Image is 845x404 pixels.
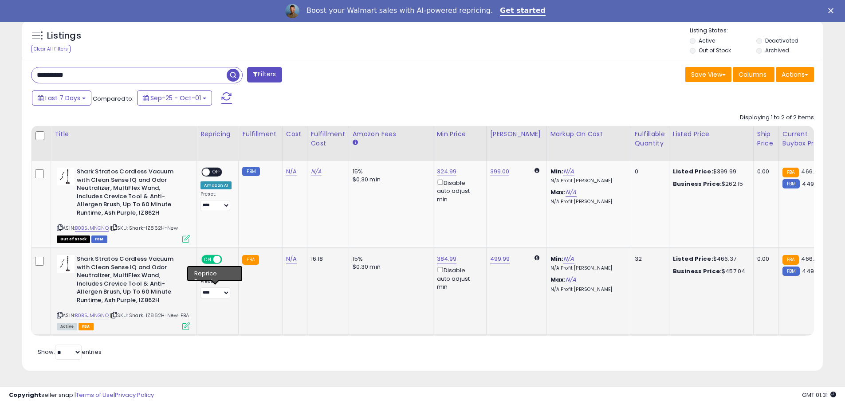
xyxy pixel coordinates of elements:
[673,129,750,139] div: Listed Price
[801,255,821,263] span: 466.37
[115,391,154,399] a: Privacy Policy
[550,129,627,139] div: Markup on Cost
[9,391,41,399] strong: Copyright
[353,168,426,176] div: 15%
[75,312,109,319] a: B0B5JMNGNQ
[285,4,299,18] img: Profile image for Adrian
[802,267,823,275] span: 449.49
[286,255,297,263] a: N/A
[57,255,190,329] div: ASIN:
[673,180,747,188] div: $262.15
[550,286,624,293] p: N/A Profit [PERSON_NAME]
[635,255,662,263] div: 32
[782,129,828,148] div: Current Buybox Price
[200,181,232,189] div: Amazon AI
[673,255,747,263] div: $466.37
[550,255,564,263] b: Min:
[311,129,345,148] div: Fulfillment Cost
[286,167,297,176] a: N/A
[311,255,342,263] div: 16.18
[566,275,576,284] a: N/A
[757,129,775,148] div: Ship Price
[500,6,546,16] a: Get started
[739,70,766,79] span: Columns
[353,129,429,139] div: Amazon Fees
[782,255,799,265] small: FBA
[490,129,543,139] div: [PERSON_NAME]
[673,180,722,188] b: Business Price:
[110,224,178,231] span: | SKU: Shark-IZ862H-New
[782,168,799,177] small: FBA
[828,8,837,13] div: Close
[801,167,821,176] span: 466.37
[242,167,259,176] small: FBM
[673,267,722,275] b: Business Price:
[550,265,624,271] p: N/A Profit [PERSON_NAME]
[550,275,566,284] b: Max:
[200,278,232,298] div: Preset:
[77,168,185,219] b: Shark Stratos Cordless Vacuum with Clean Sense IQ and Odor Neutralizer, MultiFlex Wand, Includes ...
[31,45,71,53] div: Clear All Filters
[563,255,574,263] a: N/A
[210,169,224,176] span: OFF
[699,37,715,44] label: Active
[57,323,77,330] span: All listings currently available for purchase on Amazon
[311,167,322,176] a: N/A
[550,188,566,196] b: Max:
[200,269,232,277] div: Amazon AI
[690,27,823,35] p: Listing States:
[200,129,235,139] div: Repricing
[740,114,814,122] div: Displaying 1 to 2 of 2 items
[757,168,772,176] div: 0.00
[673,255,713,263] b: Listed Price:
[437,167,457,176] a: 324.99
[150,94,201,102] span: Sep-25 - Oct-01
[437,178,479,204] div: Disable auto adjust min
[685,67,731,82] button: Save View
[546,126,631,161] th: The percentage added to the cost of goods (COGS) that forms the calculator for Min & Max prices.
[765,37,798,44] label: Deactivated
[110,312,189,319] span: | SKU: Shark-IZ862H-New-FBA
[765,47,789,54] label: Archived
[57,168,190,242] div: ASIN:
[242,129,278,139] div: Fulfillment
[242,255,259,265] small: FBA
[93,94,134,103] span: Compared to:
[75,224,109,232] a: B0B5JMNGNQ
[490,167,510,176] a: 399.00
[76,391,114,399] a: Terms of Use
[757,255,772,263] div: 0.00
[550,178,624,184] p: N/A Profit [PERSON_NAME]
[91,235,107,243] span: FBM
[47,30,81,42] h5: Listings
[802,391,836,399] span: 2025-10-10 01:31 GMT
[782,267,800,276] small: FBM
[802,180,823,188] span: 449.49
[57,235,90,243] span: All listings that are currently out of stock and unavailable for purchase on Amazon
[782,179,800,188] small: FBM
[202,256,213,263] span: ON
[733,67,774,82] button: Columns
[437,129,483,139] div: Min Price
[57,255,75,273] img: 31S5vCl75kL._SL40_.jpg
[437,265,479,291] div: Disable auto adjust min
[32,90,91,106] button: Last 7 Days
[673,167,713,176] b: Listed Price:
[286,129,303,139] div: Cost
[38,348,102,356] span: Show: entries
[566,188,576,197] a: N/A
[490,255,510,263] a: 499.99
[137,90,212,106] button: Sep-25 - Oct-01
[550,167,564,176] b: Min:
[776,67,814,82] button: Actions
[437,255,457,263] a: 384.99
[635,129,665,148] div: Fulfillable Quantity
[563,167,574,176] a: N/A
[699,47,731,54] label: Out of Stock
[200,191,232,211] div: Preset:
[221,256,235,263] span: OFF
[353,263,426,271] div: $0.30 min
[673,267,747,275] div: $457.04
[247,67,282,82] button: Filters
[77,255,185,306] b: Shark Stratos Cordless Vacuum with Clean Sense IQ and Odor Neutralizer, MultiFlex Wand, Includes ...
